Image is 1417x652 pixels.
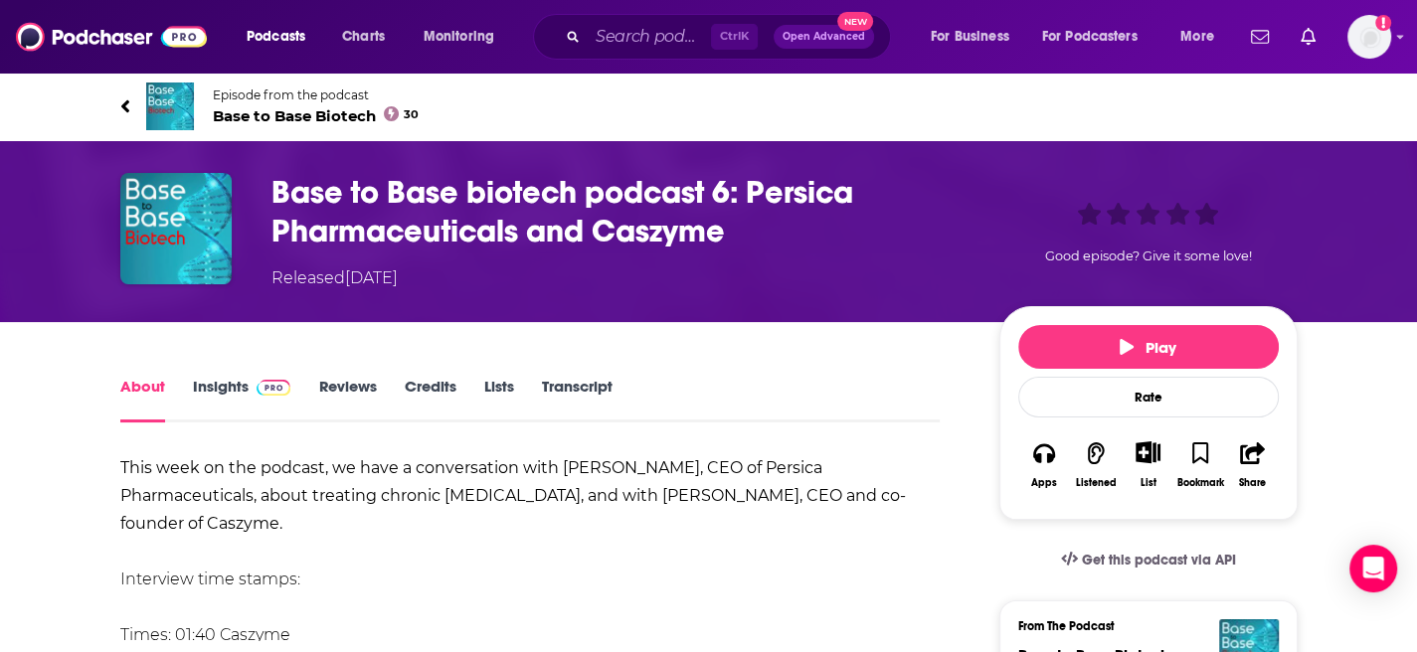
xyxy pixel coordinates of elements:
[1141,476,1156,489] div: List
[1226,428,1278,501] button: Share
[271,266,398,290] div: Released [DATE]
[120,377,165,422] a: About
[233,21,331,53] button: open menu
[1375,15,1391,31] svg: Add a profile image
[711,24,758,50] span: Ctrl K
[342,23,385,51] span: Charts
[1031,477,1057,489] div: Apps
[1076,477,1117,489] div: Listened
[271,173,968,250] h1: Base to Base biotech podcast 6: Persica Pharmaceuticals and Caszyme
[917,21,1034,53] button: open menu
[1042,23,1138,51] span: For Podcasters
[1045,248,1252,263] span: Good episode? Give it some love!
[410,21,520,53] button: open menu
[404,377,455,422] a: Credits
[120,458,906,533] strong: This week on the podcast, we have a conversation with [PERSON_NAME], CEO of Persica Pharmaceutica...
[931,23,1009,51] span: For Business
[424,23,494,51] span: Monitoring
[1347,15,1391,59] img: User Profile
[552,14,910,60] div: Search podcasts, credits, & more...
[1018,428,1070,501] button: Apps
[329,21,397,53] a: Charts
[1018,619,1263,633] h3: From The Podcast
[1070,428,1122,501] button: Listened
[257,380,291,396] img: Podchaser Pro
[1166,21,1239,53] button: open menu
[1180,23,1214,51] span: More
[837,12,873,31] span: New
[1243,20,1277,54] a: Show notifications dropdown
[146,82,194,130] img: Base to Base Biotech
[1293,20,1324,54] a: Show notifications dropdown
[1122,428,1173,501] div: Show More ButtonList
[213,106,420,125] span: Base to Base Biotech
[1018,377,1279,417] div: Rate
[783,32,865,42] span: Open Advanced
[1018,325,1279,369] button: Play
[404,110,419,119] span: 30
[1239,477,1266,489] div: Share
[1176,477,1223,489] div: Bookmark
[483,377,513,422] a: Lists
[1347,15,1391,59] span: Logged in as rachellerussopr
[588,21,711,53] input: Search podcasts, credits, & more...
[1174,428,1226,501] button: Bookmark
[1081,552,1235,569] span: Get this podcast via API
[1045,536,1252,584] a: Get this podcast via API
[541,377,612,422] a: Transcript
[1029,21,1166,53] button: open menu
[247,23,305,51] span: Podcasts
[318,377,376,422] a: Reviews
[1120,338,1176,357] span: Play
[16,18,207,56] img: Podchaser - Follow, Share and Rate Podcasts
[213,87,420,102] span: Episode from the podcast
[193,377,291,422] a: InsightsPodchaser Pro
[120,82,1298,130] a: Base to Base BiotechEpisode from the podcastBase to Base Biotech30
[1347,15,1391,59] button: Show profile menu
[1128,441,1168,463] button: Show More Button
[774,25,874,49] button: Open AdvancedNew
[1349,545,1397,592] div: Open Intercom Messenger
[120,173,232,284] img: Base to Base biotech podcast 6: Persica Pharmaceuticals and Caszyme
